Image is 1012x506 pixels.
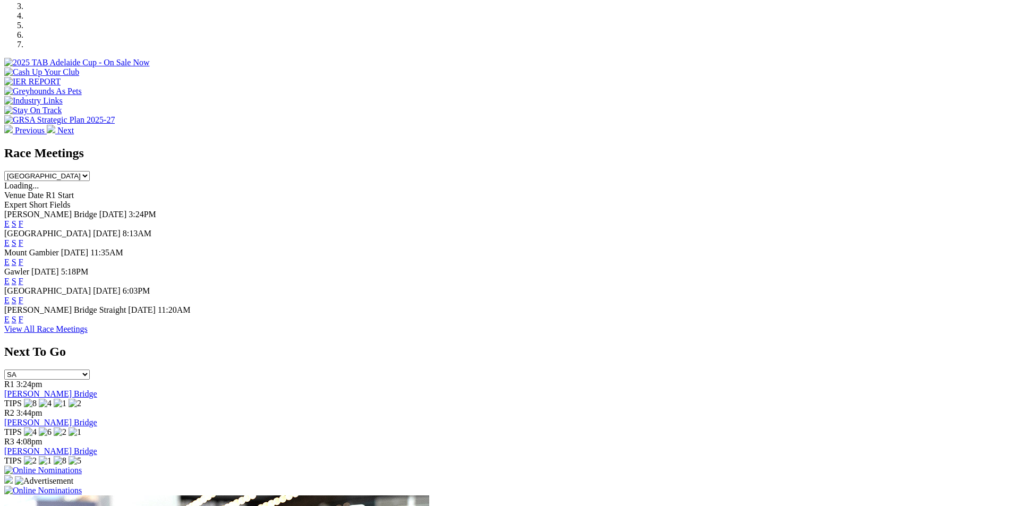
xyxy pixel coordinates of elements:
a: Previous [4,126,47,135]
a: View All Race Meetings [4,324,88,333]
a: F [19,258,23,267]
a: S [12,219,16,228]
a: E [4,315,10,324]
span: Expert [4,200,27,209]
img: Greyhounds As Pets [4,87,82,96]
span: TIPS [4,427,22,436]
img: Online Nominations [4,466,82,475]
span: 4:08pm [16,437,42,446]
img: Cash Up Your Club [4,67,79,77]
a: S [12,315,16,324]
span: TIPS [4,456,22,465]
a: F [19,277,23,286]
span: Next [57,126,74,135]
span: TIPS [4,399,22,408]
a: [PERSON_NAME] Bridge [4,447,97,456]
span: [DATE] [31,267,59,276]
img: 2025 TAB Adelaide Cup - On Sale Now [4,58,150,67]
span: [DATE] [99,210,127,219]
a: Next [47,126,74,135]
span: Short [29,200,48,209]
a: S [12,296,16,305]
img: 2 [24,456,37,466]
span: Fields [49,200,70,209]
span: R2 [4,408,14,417]
a: E [4,219,10,228]
span: 11:20AM [158,305,191,314]
img: 15187_Greyhounds_GreysPlayCentral_Resize_SA_WebsiteBanner_300x115_2025.jpg [4,475,13,484]
a: F [19,315,23,324]
a: E [4,277,10,286]
img: Industry Links [4,96,63,106]
img: GRSA Strategic Plan 2025-27 [4,115,115,125]
span: [DATE] [61,248,89,257]
a: [PERSON_NAME] Bridge [4,389,97,398]
span: R3 [4,437,14,446]
span: [PERSON_NAME] Bridge Straight [4,305,126,314]
a: F [19,238,23,247]
span: 8:13AM [123,229,151,238]
h2: Next To Go [4,345,1008,359]
img: Advertisement [15,476,73,486]
img: 4 [24,427,37,437]
a: [PERSON_NAME] Bridge [4,418,97,427]
span: [DATE] [128,305,156,314]
a: S [12,238,16,247]
span: [GEOGRAPHIC_DATA] [4,229,91,238]
span: [PERSON_NAME] Bridge [4,210,97,219]
img: IER REPORT [4,77,61,87]
a: S [12,277,16,286]
img: 1 [54,399,66,408]
span: 5:18PM [61,267,89,276]
span: 3:44pm [16,408,42,417]
span: 6:03PM [123,286,150,295]
img: 8 [54,456,66,466]
img: chevron-right-pager-white.svg [47,125,55,133]
span: [GEOGRAPHIC_DATA] [4,286,91,295]
img: Online Nominations [4,486,82,495]
h2: Race Meetings [4,146,1008,160]
span: Previous [15,126,45,135]
span: Mount Gambier [4,248,59,257]
span: [DATE] [93,229,121,238]
span: Loading... [4,181,39,190]
a: E [4,258,10,267]
span: Gawler [4,267,29,276]
span: Date [28,191,44,200]
a: F [19,296,23,305]
img: chevron-left-pager-white.svg [4,125,13,133]
img: 2 [69,399,81,408]
span: R1 Start [46,191,74,200]
img: 5 [69,456,81,466]
a: S [12,258,16,267]
span: Venue [4,191,25,200]
img: 4 [39,399,52,408]
img: 1 [69,427,81,437]
a: E [4,296,10,305]
img: 8 [24,399,37,408]
span: 11:35AM [90,248,123,257]
span: 3:24pm [16,380,42,389]
img: 1 [39,456,52,466]
img: 6 [39,427,52,437]
span: R1 [4,380,14,389]
span: 3:24PM [129,210,156,219]
a: F [19,219,23,228]
img: Stay On Track [4,106,62,115]
a: E [4,238,10,247]
span: [DATE] [93,286,121,295]
img: 2 [54,427,66,437]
